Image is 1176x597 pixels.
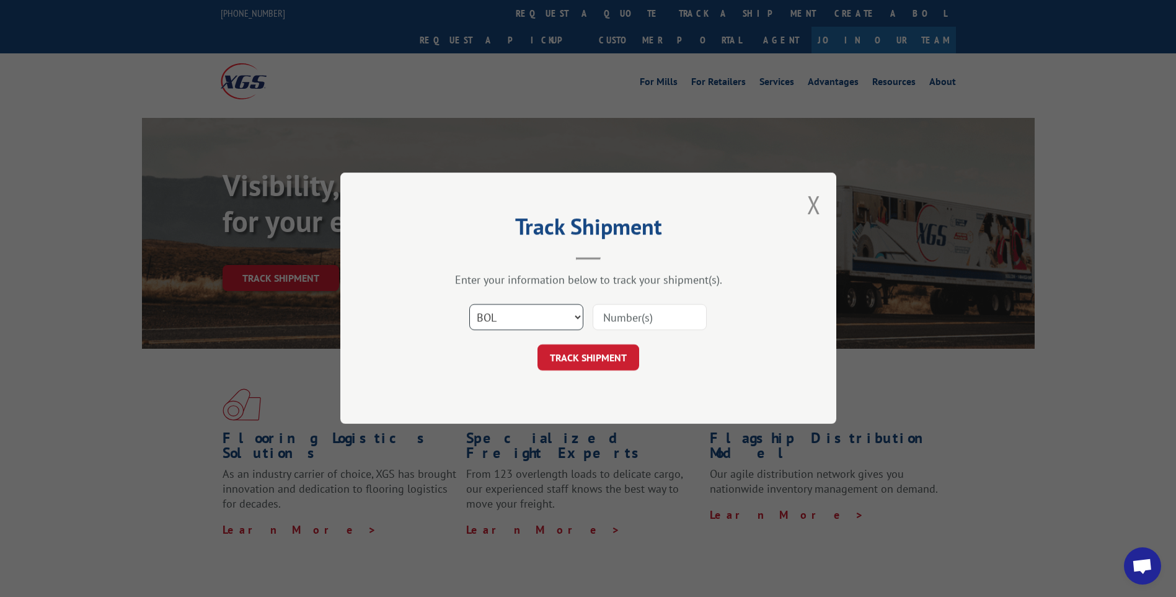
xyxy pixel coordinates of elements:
div: Enter your information below to track your shipment(s). [402,273,774,287]
button: Close modal [807,188,821,221]
button: TRACK SHIPMENT [537,345,639,371]
div: Open chat [1124,547,1161,585]
h2: Track Shipment [402,218,774,241]
input: Number(s) [593,305,707,331]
